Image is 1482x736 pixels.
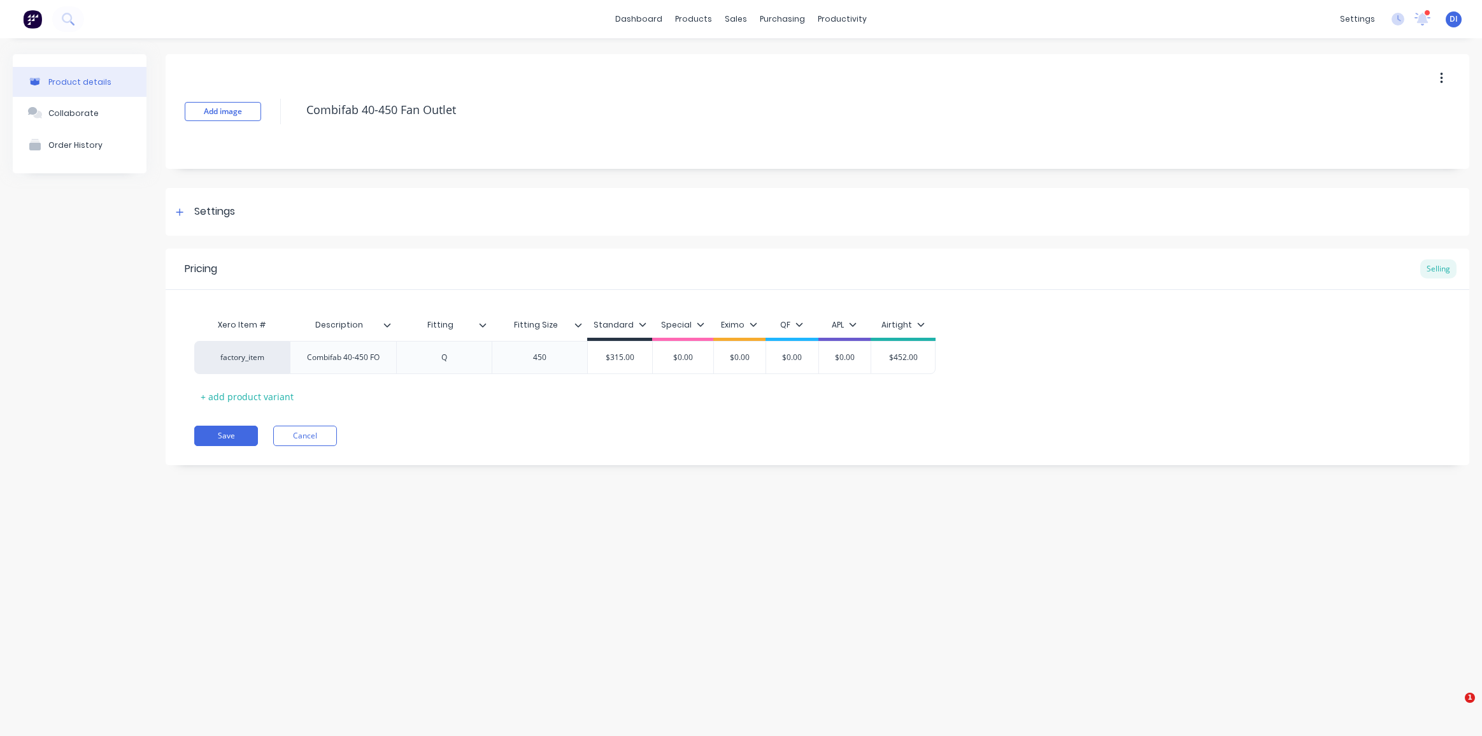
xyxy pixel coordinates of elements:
[721,319,757,331] div: Eximo
[708,342,771,373] div: $0.00
[669,10,718,29] div: products
[594,319,646,331] div: Standard
[194,341,936,374] div: factory_itemCombifab 40-450 FOQ450$315.00$0.00$0.00$0.00$0.00$452.00
[48,77,111,87] div: Product details
[1465,693,1475,703] span: 1
[185,102,261,121] button: Add image
[718,10,753,29] div: sales
[811,10,873,29] div: productivity
[290,312,396,338] div: Description
[300,95,1313,125] textarea: Combifab 40-450 Fan Outlet
[1450,13,1458,25] span: DI
[207,352,277,363] div: factory_item
[508,349,572,366] div: 450
[881,319,925,331] div: Airtight
[396,312,492,338] div: Fitting
[661,319,704,331] div: Special
[413,349,476,366] div: Q
[492,309,580,341] div: Fitting Size
[48,140,103,150] div: Order History
[813,342,876,373] div: $0.00
[194,204,235,220] div: Settings
[1334,10,1381,29] div: settings
[194,312,290,338] div: Xero Item #
[297,349,390,366] div: Combifab 40-450 FO
[396,309,484,341] div: Fitting
[23,10,42,29] img: Factory
[780,319,803,331] div: QF
[194,387,300,407] div: + add product variant
[1420,259,1457,278] div: Selling
[290,309,388,341] div: Description
[185,261,217,277] div: Pricing
[13,97,146,129] button: Collaborate
[588,342,652,373] div: $315.00
[1439,693,1469,723] iframe: Intercom live chat
[48,108,99,118] div: Collaborate
[760,342,824,373] div: $0.00
[753,10,811,29] div: purchasing
[492,312,587,338] div: Fitting Size
[832,319,857,331] div: APL
[13,129,146,161] button: Order History
[273,426,337,446] button: Cancel
[194,426,258,446] button: Save
[13,67,146,97] button: Product details
[871,342,935,373] div: $452.00
[609,10,669,29] a: dashboard
[651,342,715,373] div: $0.00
